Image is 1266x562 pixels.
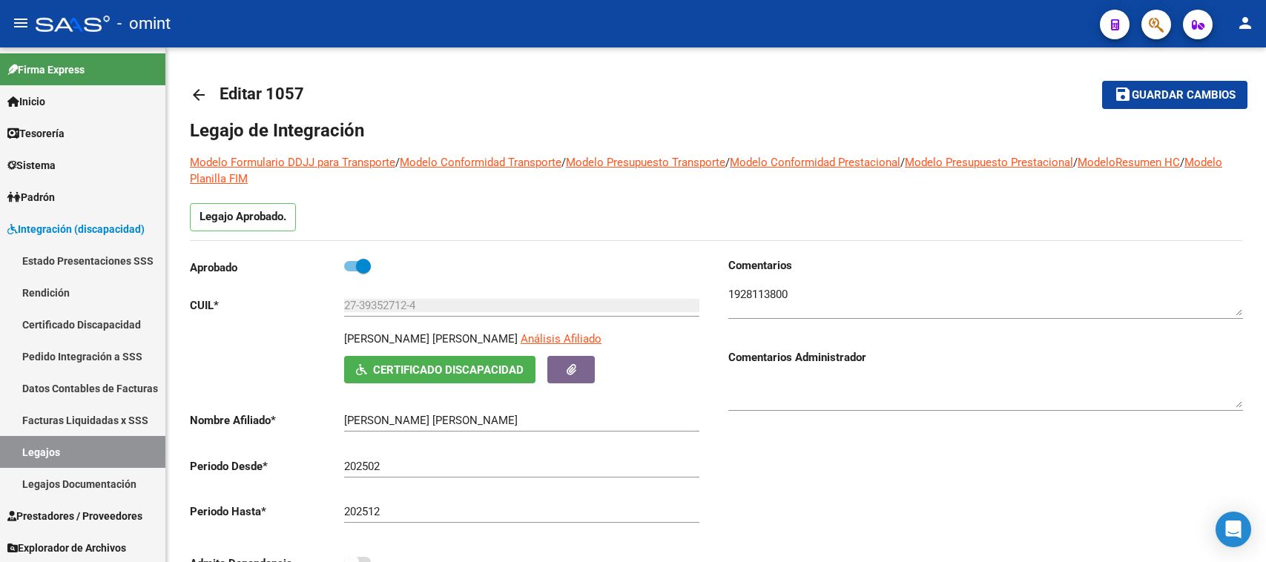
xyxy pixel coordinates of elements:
[1132,89,1236,102] span: Guardar cambios
[117,7,171,40] span: - omint
[344,331,518,347] p: [PERSON_NAME] [PERSON_NAME]
[190,259,344,276] p: Aprobado
[190,412,344,429] p: Nombre Afiliado
[190,297,344,314] p: CUIL
[12,14,30,32] mat-icon: menu
[7,93,45,110] span: Inicio
[728,257,1243,274] h3: Comentarios
[190,156,395,169] a: Modelo Formulario DDJJ para Transporte
[905,156,1073,169] a: Modelo Presupuesto Prestacional
[190,203,296,231] p: Legajo Aprobado.
[1114,85,1132,103] mat-icon: save
[190,86,208,104] mat-icon: arrow_back
[7,157,56,173] span: Sistema
[728,349,1243,366] h3: Comentarios Administrador
[1102,81,1247,108] button: Guardar cambios
[220,85,304,103] span: Editar 1057
[190,119,1242,142] h1: Legajo de Integración
[7,189,55,205] span: Padrón
[1236,14,1254,32] mat-icon: person
[190,503,344,520] p: Periodo Hasta
[566,156,725,169] a: Modelo Presupuesto Transporte
[373,363,524,377] span: Certificado Discapacidad
[7,540,126,556] span: Explorador de Archivos
[1216,512,1251,547] div: Open Intercom Messenger
[1078,156,1180,169] a: ModeloResumen HC
[190,458,344,475] p: Periodo Desde
[7,62,85,78] span: Firma Express
[7,221,145,237] span: Integración (discapacidad)
[7,125,65,142] span: Tesorería
[521,332,601,346] span: Análisis Afiliado
[7,508,142,524] span: Prestadores / Proveedores
[400,156,561,169] a: Modelo Conformidad Transporte
[730,156,900,169] a: Modelo Conformidad Prestacional
[344,356,535,383] button: Certificado Discapacidad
